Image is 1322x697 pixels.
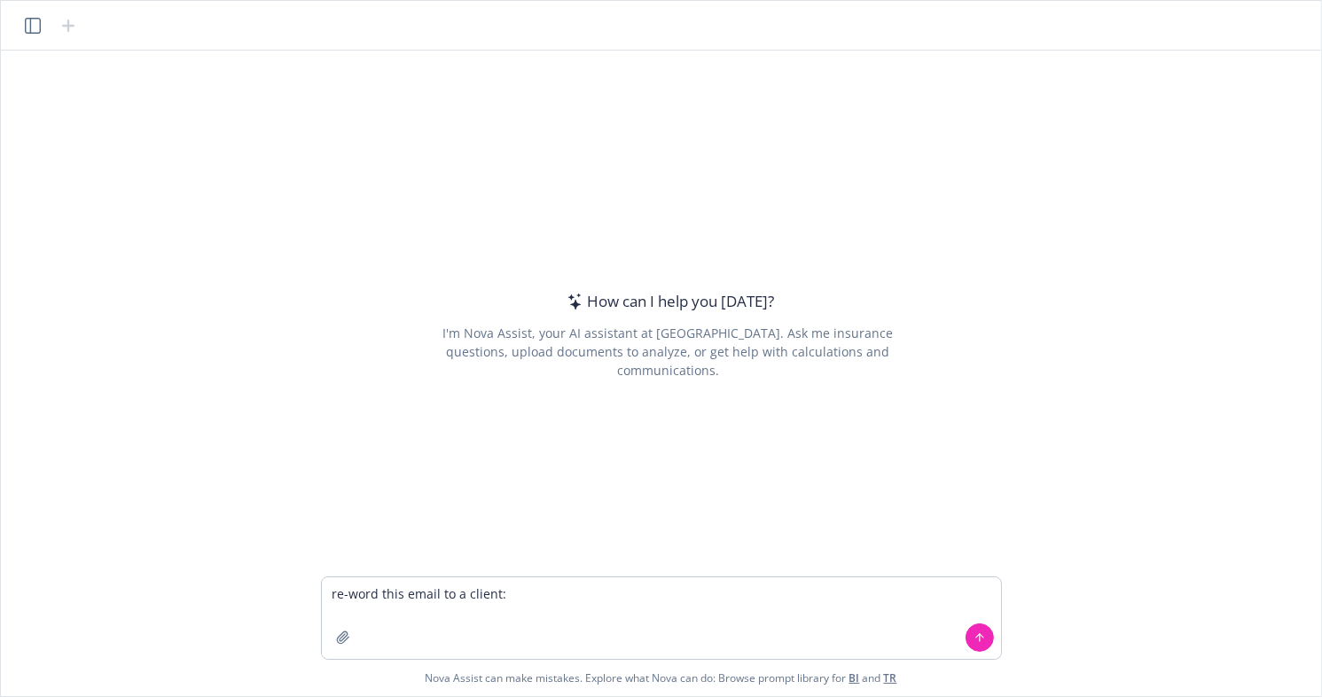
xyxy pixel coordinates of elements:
a: BI [849,670,860,685]
span: Nova Assist can make mistakes. Explore what Nova can do: Browse prompt library for and [426,660,897,696]
a: TR [884,670,897,685]
textarea: re-word this email to a client: [322,577,1001,659]
div: I'm Nova Assist, your AI assistant at [GEOGRAPHIC_DATA]. Ask me insurance questions, upload docum... [419,324,918,380]
div: How can I help you [DATE]? [562,290,774,313]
